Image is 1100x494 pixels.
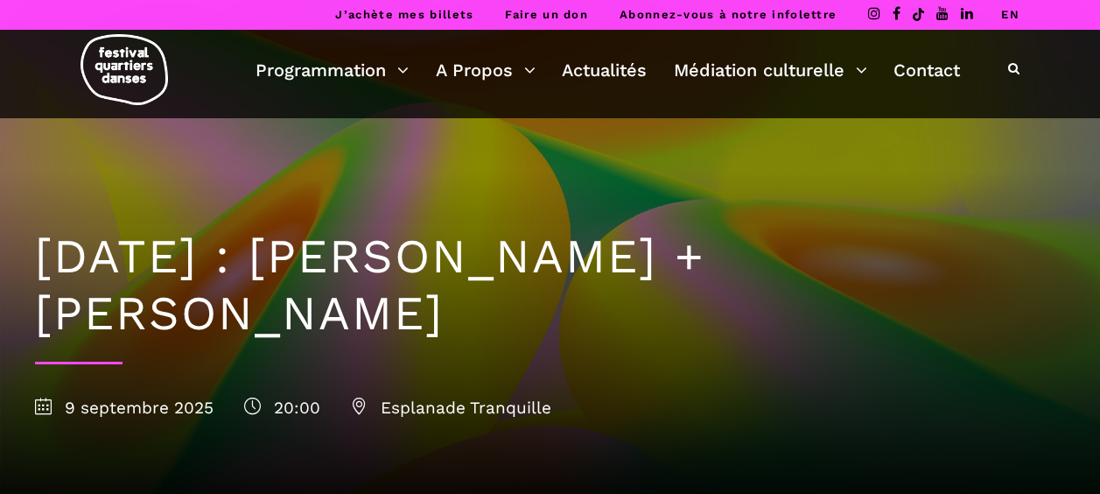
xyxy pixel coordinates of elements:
[351,398,551,418] span: Esplanade Tranquille
[1001,8,1019,21] a: EN
[674,55,867,85] a: Médiation culturelle
[244,398,320,418] span: 20:00
[256,55,409,85] a: Programmation
[436,55,536,85] a: A Propos
[35,229,1065,342] h1: [DATE] : [PERSON_NAME] + [PERSON_NAME]
[893,55,960,85] a: Contact
[620,8,837,21] a: Abonnez-vous à notre infolettre
[35,398,214,418] span: 9 septembre 2025
[505,8,588,21] a: Faire un don
[81,34,168,105] img: logo-fqd-med
[562,55,647,85] a: Actualités
[335,8,473,21] a: J’achète mes billets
